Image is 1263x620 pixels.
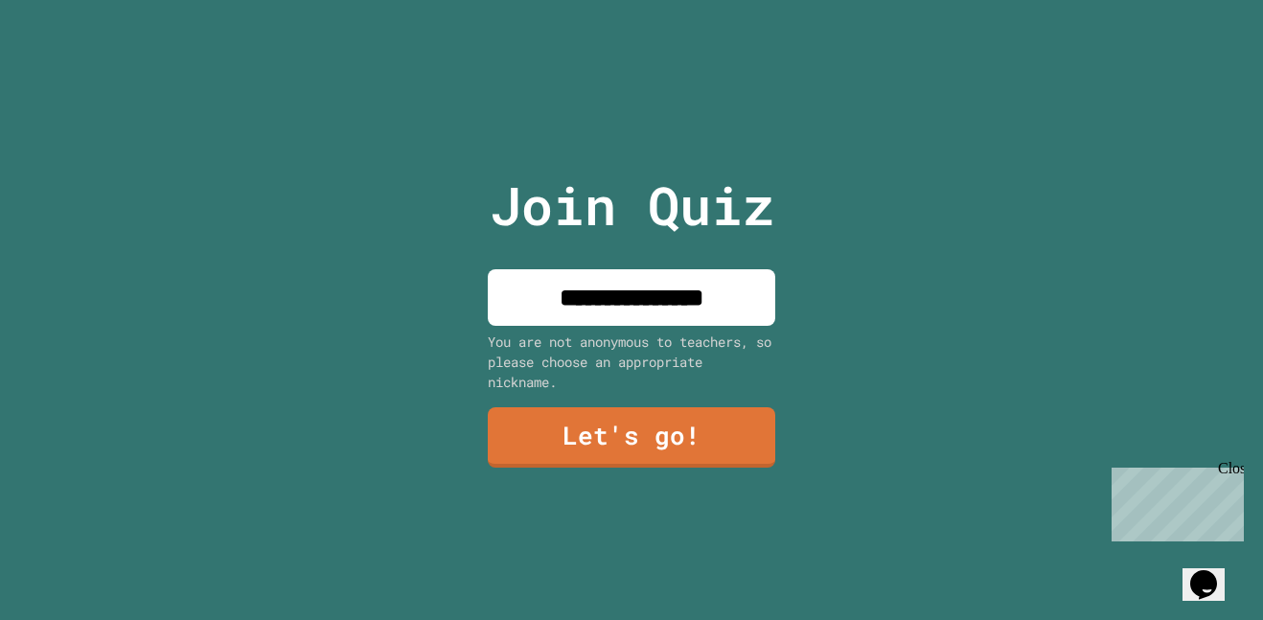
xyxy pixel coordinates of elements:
[1183,543,1244,601] iframe: chat widget
[490,166,774,245] p: Join Quiz
[488,332,775,392] div: You are not anonymous to teachers, so please choose an appropriate nickname.
[488,407,775,468] a: Let's go!
[1104,460,1244,541] iframe: chat widget
[8,8,132,122] div: Chat with us now!Close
